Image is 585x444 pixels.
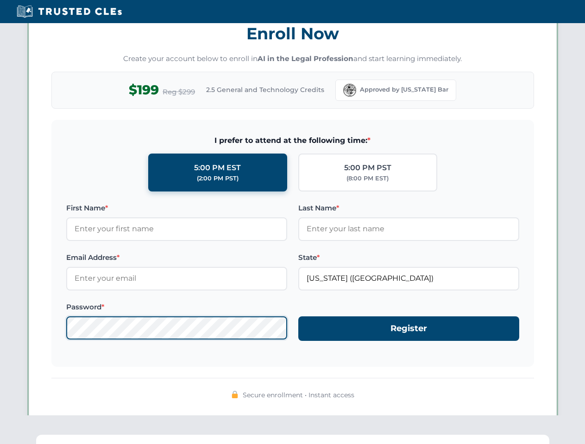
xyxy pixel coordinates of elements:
[163,86,195,98] span: Reg $299
[66,267,287,290] input: Enter your email
[298,203,519,214] label: Last Name
[66,217,287,240] input: Enter your first name
[51,54,534,64] p: Create your account below to enroll in and start learning immediately.
[197,174,239,183] div: (2:00 PM PST)
[258,54,353,63] strong: AI in the Legal Profession
[360,85,448,94] span: Approved by [US_STATE] Bar
[66,302,287,313] label: Password
[66,252,287,263] label: Email Address
[14,5,125,18] img: Trusted CLEs
[206,85,324,95] span: 2.5 General and Technology Credits
[51,19,534,48] h3: Enroll Now
[298,316,519,341] button: Register
[298,252,519,263] label: State
[129,80,159,100] span: $199
[231,391,239,398] img: 🔒
[298,267,519,290] input: Florida (FL)
[66,203,287,214] label: First Name
[346,174,389,183] div: (8:00 PM EST)
[343,84,356,97] img: Florida Bar
[344,162,391,174] div: 5:00 PM PST
[194,162,241,174] div: 5:00 PM EST
[298,217,519,240] input: Enter your last name
[66,135,519,147] span: I prefer to attend at the following time:
[243,390,354,400] span: Secure enrollment • Instant access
